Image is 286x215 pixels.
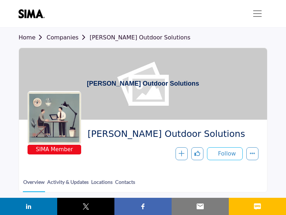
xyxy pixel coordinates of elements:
span: SIMA Member [29,145,80,154]
a: Home [19,34,46,41]
button: More details [246,147,258,160]
button: Follow [207,147,243,160]
span: Wright Outdoor Solutions [88,128,253,140]
h1: [PERSON_NAME] Outdoor Solutions [87,48,199,120]
a: Contacts [115,178,135,191]
img: site Logo [19,9,48,18]
img: twitter sharing button [82,202,90,211]
a: Companies [46,34,89,41]
img: linkedin sharing button [24,202,33,211]
a: Overview [23,178,45,192]
img: email sharing button [196,202,204,211]
a: [PERSON_NAME] Outdoor Solutions [90,34,191,41]
a: Locations [91,178,113,191]
img: facebook sharing button [139,202,147,211]
a: Activity & Updates [47,178,89,191]
button: Toggle navigation [247,6,267,21]
img: sms sharing button [253,202,262,211]
button: Like [191,147,203,160]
